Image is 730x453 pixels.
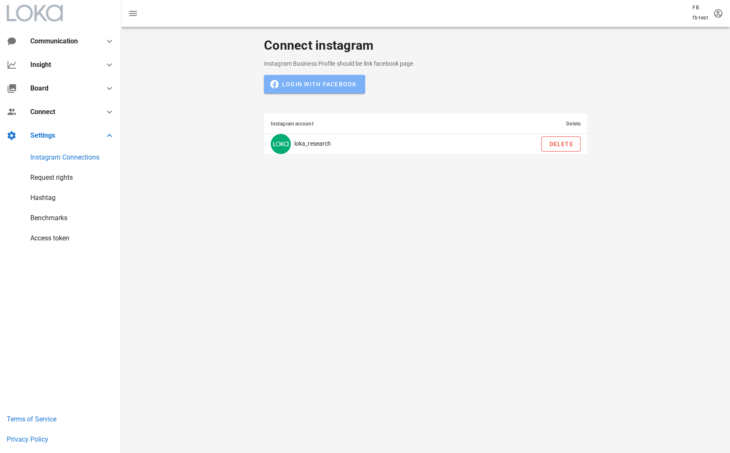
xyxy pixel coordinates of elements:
[271,134,291,154] img: loka_research
[30,84,94,92] div: Board
[566,121,581,127] span: Delete
[30,61,94,69] div: Insight
[30,173,73,181] a: Request rights
[30,108,94,116] div: Connect
[549,141,573,147] span: Delete
[693,13,708,22] p: fb-test
[453,114,587,134] th: Delete
[693,3,708,12] p: FB
[264,114,453,134] th: Instagram account
[30,194,56,202] a: Hashtag
[271,121,314,127] span: Instagram account
[264,59,587,68] p: Instagram Business Profile should be link facebook page
[264,80,365,87] a: Login with Facebook
[30,153,99,161] a: Instagram Connections
[7,415,56,423] a: Terms of Service
[264,134,453,154] td: loka_research
[264,75,365,93] button: Login with Facebook
[30,214,67,222] a: Benchmarks
[541,136,581,152] button: Delete
[30,37,91,45] div: Communication
[272,80,357,88] span: Login with Facebook
[7,435,48,443] a: Privacy Policy
[264,39,373,52] h2: Connect instagram
[30,234,69,242] a: Access token
[30,131,94,139] div: Settings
